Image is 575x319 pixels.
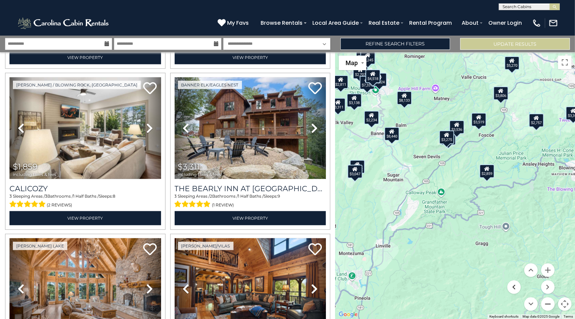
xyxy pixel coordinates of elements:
[529,114,544,127] div: $2,757
[178,162,200,172] span: $3,311
[218,19,250,27] a: My Favs
[471,113,486,126] div: $3,519
[175,193,326,210] div: Sleeping Areas / Bathrooms / Sleeps:
[9,193,161,210] div: Sleeping Areas / Bathrooms / Sleeps:
[227,19,249,27] span: My Favs
[493,86,508,100] div: $3,806
[308,242,322,257] a: Add to favorites
[212,201,234,210] span: (1 review)
[143,81,157,96] a: Add to favorites
[485,17,525,29] a: Owner Login
[507,280,521,294] button: Move left
[364,111,379,124] div: $2,234
[143,242,157,257] a: Add to favorites
[348,165,362,178] div: $3,047
[365,17,403,29] a: Real Estate
[458,17,482,29] a: About
[9,51,161,64] a: View Property
[356,47,371,61] div: $1,567
[339,56,367,70] button: Change map style
[366,69,380,83] div: $4,518
[397,91,412,104] div: $8,133
[13,172,56,177] span: including taxes & fees
[9,211,161,225] a: View Property
[347,93,362,107] div: $3,138
[558,56,572,69] button: Toggle fullscreen view
[460,38,570,50] button: Update Results
[549,18,558,28] img: mail-regular-white.png
[175,51,326,64] a: View Property
[558,297,572,311] button: Map camera controls
[523,315,559,318] span: Map data ©2025 Google
[406,17,455,29] a: Rental Program
[372,73,387,86] div: $3,024
[439,131,454,144] div: $3,275
[9,77,161,179] img: thumbnail_167084326.jpeg
[175,211,326,225] a: View Property
[9,194,12,199] span: 3
[541,280,555,294] button: Move right
[384,127,399,141] div: $8,440
[210,194,213,199] span: 2
[178,81,242,89] a: Banner Elk/Eagles Nest
[563,315,573,318] a: Terms (opens in new tab)
[353,65,368,79] div: $2,707
[308,81,322,96] a: Add to favorites
[175,194,177,199] span: 3
[175,184,326,193] h3: The Bearly Inn at Eagles Nest
[17,16,111,30] img: White-1-2.png
[9,184,161,193] a: Calicozy
[178,242,234,250] a: [PERSON_NAME]/Vilas
[337,310,359,319] img: Google
[337,310,359,319] a: Open this area in Google Maps (opens a new window)
[257,17,306,29] a: Browse Rentals
[47,201,72,210] span: (2 reviews)
[489,314,518,319] button: Keyboard shortcuts
[238,194,264,199] span: 1 Half Baths /
[360,76,375,89] div: $7,331
[346,59,358,66] span: Map
[73,194,99,199] span: 1 Half Baths /
[505,56,519,70] div: $5,270
[480,164,494,178] div: $2,859
[532,18,541,28] img: phone-regular-white.png
[331,98,346,112] div: $3,311
[333,75,348,88] div: $2,811
[278,194,280,199] span: 9
[524,297,538,311] button: Move down
[175,184,326,193] a: The Bearly Inn at [GEOGRAPHIC_DATA]
[13,81,141,89] a: [PERSON_NAME] / Blowing Rock, [GEOGRAPHIC_DATA]
[541,263,555,277] button: Zoom in
[449,120,464,134] div: $3,536
[178,172,221,177] span: including taxes & fees
[524,263,538,277] button: Move up
[175,77,326,179] img: thumbnail_167078144.jpeg
[541,297,555,311] button: Zoom out
[309,17,362,29] a: Local Area Guide
[113,194,115,199] span: 8
[13,162,38,172] span: $1,859
[45,194,47,199] span: 3
[441,132,456,145] div: $2,647
[13,242,67,250] a: [PERSON_NAME] Lake
[340,38,450,50] a: Refine Search Filters
[350,160,365,173] div: $2,272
